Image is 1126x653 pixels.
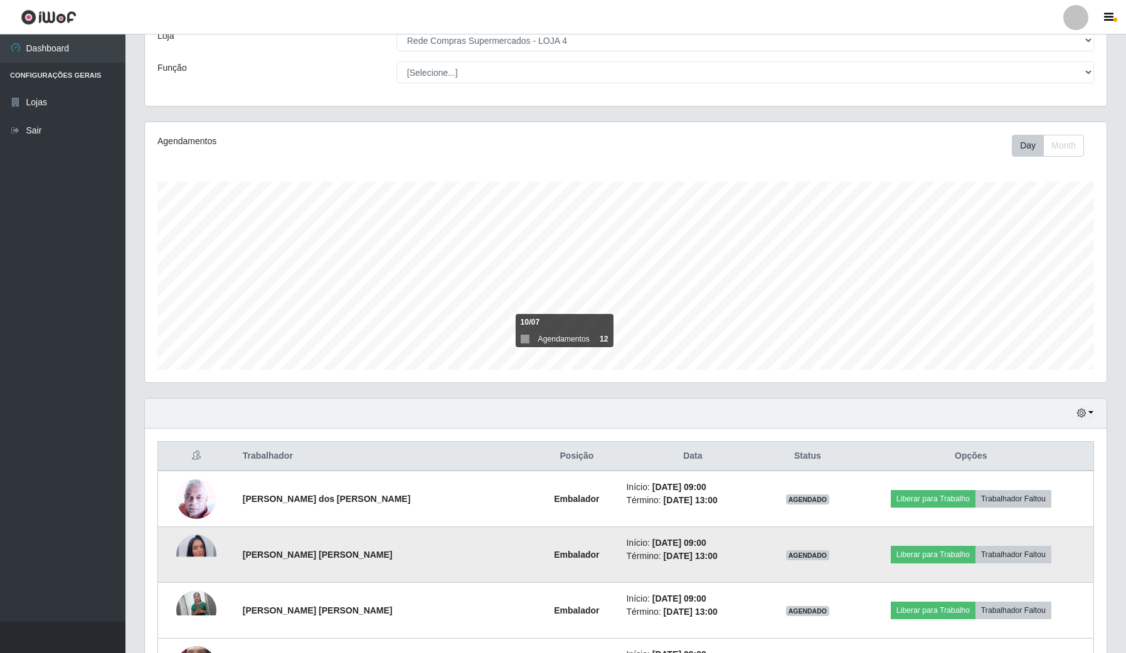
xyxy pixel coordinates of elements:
img: 1734471784687.jpeg [176,585,216,635]
th: Posição [534,442,619,471]
span: AGENDADO [786,606,830,616]
th: Opções [849,442,1094,471]
div: Agendamentos [157,135,537,148]
button: Trabalhador Faltou [975,490,1051,508]
strong: [PERSON_NAME] [PERSON_NAME] [243,605,393,615]
button: Day [1012,135,1044,157]
strong: Embalador [554,494,599,504]
button: Liberar para Trabalho [891,490,975,508]
th: Status [767,442,848,471]
button: Month [1043,135,1084,157]
li: Término: [626,494,759,507]
strong: [PERSON_NAME] [PERSON_NAME] [243,550,393,560]
span: AGENDADO [786,550,830,560]
img: 1702413262661.jpeg [176,478,216,519]
th: Trabalhador [235,442,535,471]
button: Liberar para Trabalho [891,602,975,619]
img: CoreUI Logo [21,9,77,25]
li: Início: [626,536,759,550]
button: Trabalhador Faltou [975,546,1051,563]
strong: Embalador [554,550,599,560]
img: 1743243818079.jpeg [176,519,216,590]
label: Loja [157,29,174,43]
strong: Embalador [554,605,599,615]
span: AGENDADO [786,494,830,504]
li: Início: [626,481,759,494]
button: Liberar para Trabalho [891,546,975,563]
li: Início: [626,592,759,605]
time: [DATE] 13:00 [664,495,718,505]
strong: [PERSON_NAME] dos [PERSON_NAME] [243,494,411,504]
button: Trabalhador Faltou [975,602,1051,619]
time: [DATE] 09:00 [652,593,706,603]
div: Toolbar with button groups [1012,135,1094,157]
time: [DATE] 13:00 [664,551,718,561]
time: [DATE] 09:00 [652,482,706,492]
li: Término: [626,605,759,619]
time: [DATE] 13:00 [664,607,718,617]
div: First group [1012,135,1084,157]
time: [DATE] 09:00 [652,538,706,548]
label: Função [157,61,187,75]
li: Término: [626,550,759,563]
th: Data [619,442,767,471]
